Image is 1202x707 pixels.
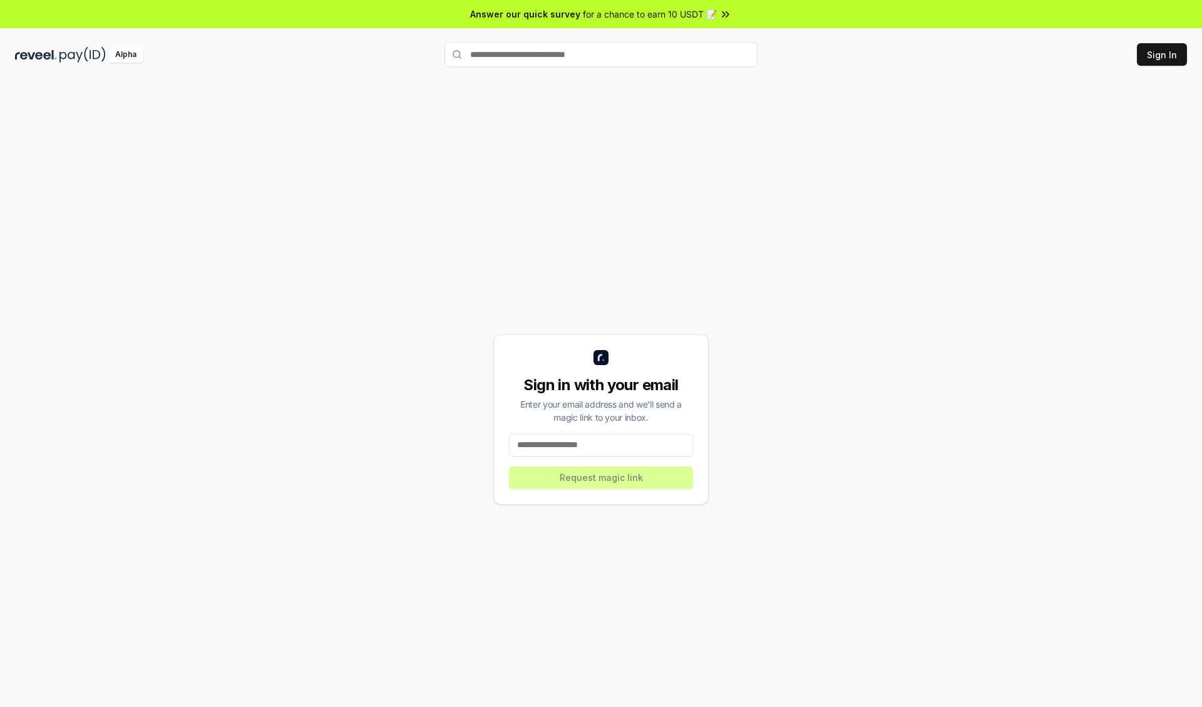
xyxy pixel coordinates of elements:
button: Sign In [1137,43,1187,66]
img: pay_id [59,47,106,63]
span: Answer our quick survey [470,8,580,21]
span: for a chance to earn 10 USDT 📝 [583,8,717,21]
div: Alpha [108,47,143,63]
div: Enter your email address and we’ll send a magic link to your inbox. [509,398,693,424]
div: Sign in with your email [509,375,693,395]
img: reveel_dark [15,47,57,63]
img: logo_small [593,350,609,365]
